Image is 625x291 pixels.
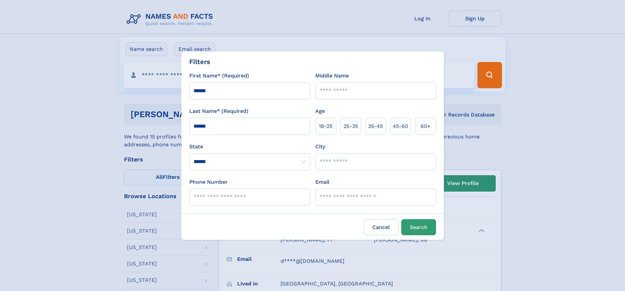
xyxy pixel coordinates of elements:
[189,72,249,80] label: First Name* (Required)
[344,122,358,130] span: 25‑35
[315,178,329,186] label: Email
[189,143,310,151] label: State
[189,57,210,67] div: Filters
[401,219,436,235] button: Search
[315,107,325,115] label: Age
[315,72,349,80] label: Middle Name
[368,122,383,130] span: 35‑45
[364,219,399,235] label: Cancel
[315,143,325,151] label: City
[393,122,408,130] span: 45‑60
[319,122,332,130] span: 18‑25
[421,122,430,130] span: 60+
[189,107,248,115] label: Last Name* (Required)
[189,178,228,186] label: Phone Number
